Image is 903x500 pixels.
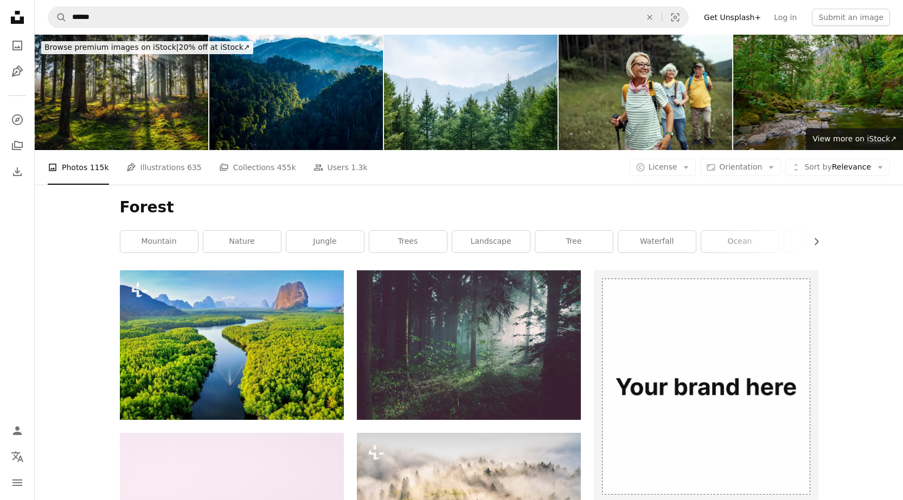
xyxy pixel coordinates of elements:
[44,43,178,51] span: Browse premium images on iStock |
[313,150,368,185] a: Users 1.3k
[618,231,696,252] a: waterfall
[767,9,803,26] a: Log in
[120,198,818,217] h1: Forest
[35,35,208,150] img: Idyllic forest glade illuminated by rays sunlight woodland trees panorama
[357,340,581,349] a: trees on forest with sun rays
[701,231,779,252] a: ocean
[369,231,447,252] a: trees
[7,109,28,131] a: Explore
[384,35,558,150] img: Mountains and forests
[812,134,896,143] span: View more on iStock ↗
[203,231,281,252] a: nature
[719,163,762,171] span: Orientation
[559,35,732,150] img: Mature woman enjoying her day in forest with friends
[7,161,28,183] a: Download History
[48,7,67,28] button: Search Unsplash
[804,163,831,171] span: Sort by
[48,7,689,28] form: Find visuals sitewide
[120,270,344,419] img: Aerial view of Phang Nga bay with mountains at sunrise in Thailand.
[630,159,696,176] button: License
[7,35,28,56] a: Photos
[219,150,296,185] a: Collections 455k
[286,231,364,252] a: jungle
[804,162,871,173] span: Relevance
[7,446,28,467] button: Language
[7,472,28,493] button: Menu
[351,161,367,173] span: 1.3k
[7,61,28,82] a: Illustrations
[638,7,662,28] button: Clear
[209,35,383,150] img: Trees In Forest Against Sky
[700,159,781,176] button: Orientation
[357,270,581,419] img: trees on forest with sun rays
[662,7,688,28] button: Visual search
[44,43,250,51] span: 20% off at iStock ↗
[785,159,890,176] button: Sort byRelevance
[697,9,767,26] a: Get Unsplash+
[535,231,613,252] a: tree
[277,161,296,173] span: 455k
[649,163,677,171] span: License
[187,161,202,173] span: 635
[806,231,818,252] button: scroll list to the right
[784,231,862,252] a: dark forest
[35,35,260,61] a: Browse premium images on iStock|20% off at iStock↗
[812,9,890,26] button: Submit an image
[126,150,202,185] a: Illustrations 635
[7,135,28,157] a: Collections
[594,270,818,494] img: file-1635990775102-c9800842e1cdimage
[120,231,198,252] a: mountain
[7,420,28,441] a: Log in / Sign up
[120,340,344,349] a: Aerial view of Phang Nga bay with mountains at sunrise in Thailand.
[806,128,903,150] a: View more on iStock↗
[452,231,530,252] a: landscape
